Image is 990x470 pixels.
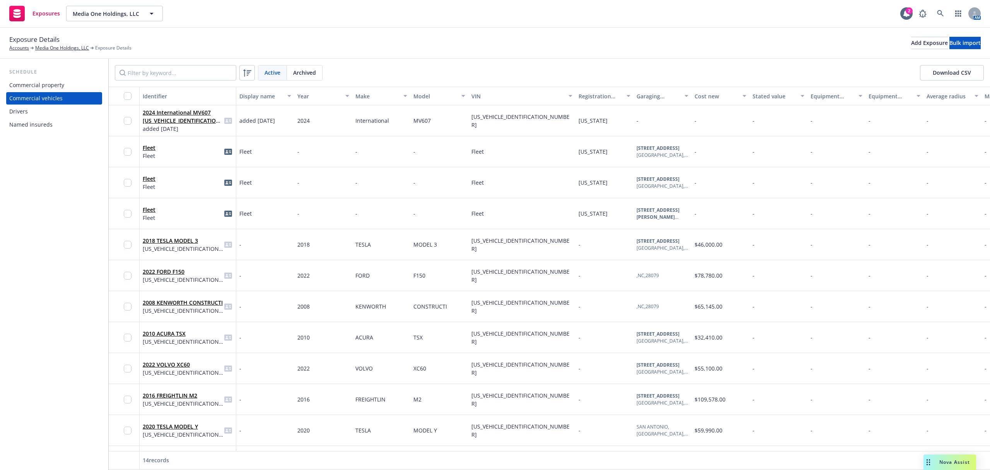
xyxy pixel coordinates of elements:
[143,214,155,222] span: Fleet
[9,105,28,118] div: Drivers
[143,183,155,191] span: Fleet
[753,365,754,372] span: -
[869,241,871,248] span: -
[224,147,233,156] span: idCard
[239,426,241,434] span: -
[143,400,224,408] span: [US_VEHICLE_IDENTIFICATION_NUMBER]
[413,272,425,279] span: F150
[471,423,570,438] span: [US_VEHICLE_IDENTIFICATION_NUMBER]
[695,241,722,248] span: $46,000.00
[637,369,688,376] div: [GEOGRAPHIC_DATA] , CA , 92841
[695,272,722,279] span: $78,780.00
[413,396,422,403] span: M2
[869,92,912,100] div: Equipment additions description
[124,179,131,187] input: Toggle Row Selected
[413,303,447,310] span: CONSTRUCTI
[579,396,580,403] span: -
[753,117,754,124] span: -
[869,148,871,155] span: -
[869,334,871,341] span: -
[143,245,224,253] span: [US_VEHICLE_IDENTIFICATION_NUMBER]
[355,365,373,372] span: VOLVO
[224,395,233,404] span: idCard
[923,87,981,105] button: Average radius
[811,92,854,100] div: Equipment additions value
[927,303,929,310] span: -
[413,241,437,248] span: MODEL 3
[695,148,696,155] span: -
[695,92,738,100] div: Cost new
[143,307,224,315] span: [US_VEHICLE_IDENTIFICATION_NUMBER]
[239,271,241,280] span: -
[471,392,570,407] span: [US_VEHICLE_IDENTIFICATION_NUMBER]
[224,333,233,342] span: idCard
[579,179,608,186] span: [US_STATE]
[143,92,233,100] div: Identifier
[239,148,252,156] span: Fleet
[143,237,224,245] span: 2018 TESLA MODEL 3
[471,361,570,376] span: [US_VEHICLE_IDENTIFICATION_NUMBER]
[749,87,807,105] button: Stated value
[927,179,929,186] span: -
[224,116,233,125] span: idCard
[124,334,131,341] input: Toggle Row Selected
[9,92,63,105] div: Commercial vehicles
[224,178,233,187] span: idCard
[753,427,754,434] span: -
[927,148,929,155] span: -
[236,87,294,105] button: Display name
[927,334,929,341] span: -
[124,117,131,125] input: Toggle Row Selected
[66,6,163,21] button: Media One Holdings, LLC
[297,241,310,248] span: 2018
[143,276,224,284] span: [US_VEHICLE_IDENTIFICATION_NUMBER]
[224,302,233,311] span: idCard
[297,396,310,403] span: 2016
[410,87,468,105] button: Model
[637,424,688,437] div: SAN ANTONIO , [GEOGRAPHIC_DATA] , 78261
[695,365,722,372] span: $55,100.00
[753,303,754,310] span: -
[143,423,198,430] a: 2020 TESLA MODEL Y
[143,175,155,183] span: Fleet
[753,272,754,279] span: -
[579,117,608,124] span: [US_STATE]
[294,87,352,105] button: Year
[239,364,241,372] span: -
[143,108,224,125] span: 2024 International MV607 [US_VEHICLE_IDENTIFICATION_NUMBER]
[911,37,948,49] button: Add Exposure
[637,338,688,345] div: [GEOGRAPHIC_DATA] , CA , 92841
[224,240,233,249] a: idCard
[140,87,236,105] button: Identifier
[695,427,722,434] span: $59,990.00
[985,179,987,186] span: -
[355,272,370,279] span: FORD
[927,396,929,403] span: -
[933,6,948,21] a: Search
[143,125,224,133] span: added [DATE]
[124,396,131,403] input: Toggle Row Selected
[985,303,987,310] span: -
[143,338,224,346] span: [US_VEHICLE_IDENTIFICATION_NUMBER]
[927,241,929,248] span: -
[939,459,970,465] span: Nova Assist
[355,241,371,248] span: TESLA
[811,179,812,186] span: -
[637,393,679,399] b: [STREET_ADDRESS]
[869,272,871,279] span: -
[811,365,812,372] span: -
[143,456,169,464] span: 14 records
[355,334,373,341] span: ACURA
[6,105,102,118] a: Drivers
[869,427,871,434] span: -
[471,237,570,252] span: [US_VEHICLE_IDENTIFICATION_NUMBER]
[695,396,725,403] span: $109,578.00
[143,268,224,276] span: 2022 FORD F150
[468,87,575,105] button: VIN
[297,179,299,186] span: -
[6,68,102,76] div: Schedule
